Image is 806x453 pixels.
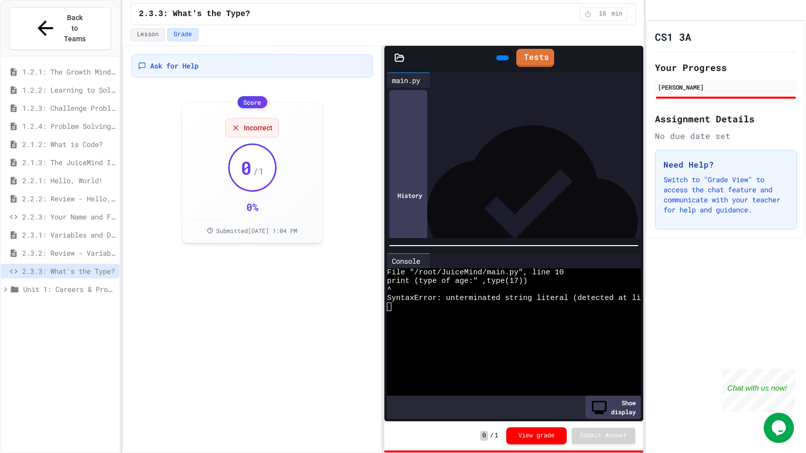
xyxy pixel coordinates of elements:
span: 2.3.3: What's the Type? [22,266,115,276]
p: Switch to "Grade View" to access the chat feature and communicate with your teacher for help and ... [663,175,788,215]
a: Tests [516,49,554,67]
button: Back to Teams [9,7,111,50]
span: 2.1.3: The JuiceMind IDE [22,157,115,168]
div: main.py [387,72,431,88]
div: [PERSON_NAME] [658,83,794,92]
span: 0 [241,158,252,178]
span: 10 [594,10,611,18]
span: 2.3.1: Variables and Data Types [22,230,115,240]
button: Submit Answer [572,428,635,444]
div: No due date set [655,130,797,142]
button: Lesson [130,28,165,41]
span: 1.2.3: Challenge Problem - The Bridge [22,103,115,113]
span: 2.1.2: What is Code? [22,139,115,149]
span: min [612,10,623,18]
span: 2.3.2: Review - Variables and Data Types [22,248,115,258]
span: Submitted [DATE] 1:04 PM [216,226,297,235]
span: 2.2.1: Hello, World! [22,175,115,186]
h1: CS1 3A [655,30,691,44]
span: Submit Answer [580,432,627,440]
span: File "/root/JuiceMind/main.py", line 10 [387,268,564,277]
span: 0 [480,431,488,441]
div: History [389,90,427,300]
div: Score [237,96,267,108]
span: Incorrect [244,123,273,133]
div: Show display [585,396,641,419]
div: main.py [387,75,425,86]
button: Grade [167,28,198,41]
span: 1.2.1: The Growth Mindset [22,66,115,77]
button: View grade [506,427,567,444]
span: 2.3.3: What's the Type? [139,8,250,20]
span: 2.2.3: Your Name and Favorite Movie [22,211,115,222]
div: Console [387,253,431,268]
span: 2.2.2: Review - Hello, World! [22,193,115,204]
h2: Your Progress [655,60,797,74]
iframe: chat widget [764,413,796,443]
span: Back to Teams [63,13,87,44]
div: 0 % [246,200,258,214]
span: / [490,432,494,440]
span: 1.2.4: Problem Solving Practice [22,121,115,131]
iframe: chat widget [722,369,796,412]
h2: Assignment Details [655,112,797,126]
span: 1 [495,432,498,440]
span: 1.2.2: Learning to Solve Hard Problems [22,85,115,95]
span: print (type of age:" ,type(17)) [387,277,527,285]
span: ^ [387,285,391,294]
span: / 1 [253,164,264,178]
span: Unit 1: Careers & Professionalism [23,284,115,294]
span: SyntaxError: unterminated string literal (detected at line 10) [387,294,668,303]
span: Ask for Help [150,61,198,71]
div: Console [387,256,425,266]
h3: Need Help? [663,159,788,171]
